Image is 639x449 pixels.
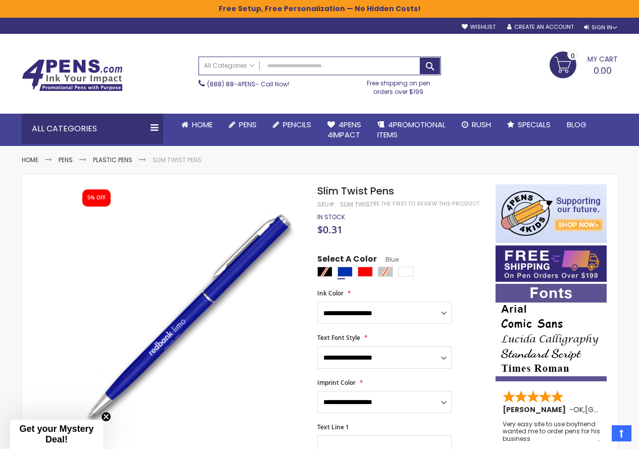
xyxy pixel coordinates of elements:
[340,201,373,209] div: Slim Twist
[207,80,289,88] span: - Call Now!
[199,57,260,74] a: All Categories
[317,213,345,221] div: Availability
[358,267,373,277] div: Red
[373,200,479,208] a: Be the first to review this product
[472,119,491,130] span: Rush
[317,423,349,431] span: Text Line 1
[319,114,369,146] a: 4Pens4impact
[153,156,202,164] li: Slim Twist Pens
[327,119,361,140] span: 4Pens 4impact
[317,184,394,198] span: Slim Twist Pens
[317,378,356,387] span: Imprint Color
[265,114,319,136] a: Pencils
[337,267,353,277] div: Blue
[317,213,345,221] span: In stock
[221,114,265,136] a: Pens
[22,59,123,91] img: 4Pens Custom Pens and Promotional Products
[454,114,499,136] a: Rush
[503,405,569,415] span: [PERSON_NAME]
[594,64,612,77] span: 0.00
[317,200,336,209] strong: SKU
[507,23,574,31] a: Create an Account
[377,255,399,264] span: Blue
[59,156,73,164] a: Pens
[239,119,257,130] span: Pens
[584,24,617,31] div: Sign In
[496,184,607,243] img: 4pens 4 kids
[356,75,441,95] div: Free shipping on pen orders over $199
[567,119,586,130] span: Blog
[204,62,255,70] span: All Categories
[573,405,583,415] span: OK
[101,412,111,422] button: Close teaser
[612,425,631,441] a: Top
[10,420,103,449] div: Get your Mystery Deal!Close teaser
[550,52,618,77] a: 0.00 0
[22,114,163,144] div: All Categories
[398,267,413,277] div: White
[377,119,446,140] span: 4PROMOTIONAL ITEMS
[317,289,343,297] span: Ink Color
[192,119,213,130] span: Home
[503,421,601,442] div: Very easy site to use boyfriend wanted me to order pens for his business
[283,119,311,130] span: Pencils
[93,156,132,164] a: Plastic Pens
[317,223,342,236] span: $0.31
[369,114,454,146] a: 4PROMOTIONALITEMS
[496,245,607,282] img: Free shipping on orders over $199
[317,254,377,267] span: Select A Color
[496,284,607,381] img: font-personalization-examples
[518,119,551,130] span: Specials
[559,114,595,136] a: Blog
[73,199,304,430] img: slim_twist_image_blue_1.jpg
[571,51,575,61] span: 0
[173,114,221,136] a: Home
[19,424,93,444] span: Get your Mystery Deal!
[499,114,559,136] a: Specials
[207,80,256,88] a: (888) 88-4PENS
[317,333,360,342] span: Text Font Style
[87,194,106,202] div: 5% OFF
[462,23,496,31] a: Wishlist
[22,156,38,164] a: Home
